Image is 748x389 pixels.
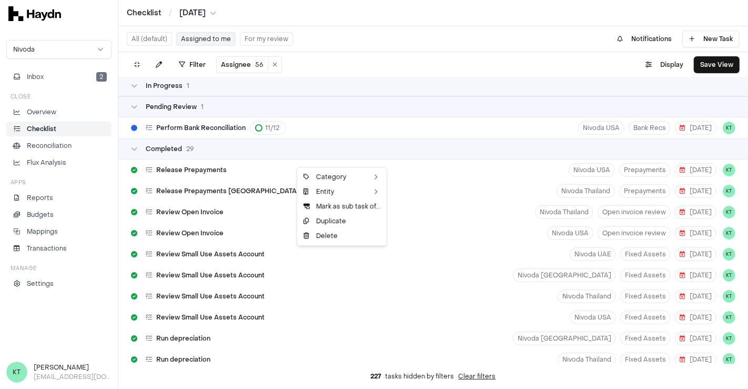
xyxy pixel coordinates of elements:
button: Nivoda Thailand [557,184,615,198]
span: [DATE] [680,292,712,301]
span: Review Small Use Assets Account [156,271,265,280]
button: Fixed Assets [620,290,671,303]
span: 1 [187,82,189,90]
h3: Apps [11,178,26,186]
button: New Task [682,31,740,47]
span: KT [723,164,735,176]
p: Transactions [27,244,67,253]
span: Release Prepayments [156,166,227,174]
span: Review Small Use Assets Account [156,313,265,322]
span: 29 [186,145,194,153]
button: Filter [173,56,212,73]
button: Bank Recs [629,121,671,135]
div: Delete [299,228,385,243]
span: Review Small Use Assets Account [156,292,265,301]
span: 2 [96,72,107,82]
span: KT [6,362,27,383]
span: KT [723,206,735,218]
p: Budgets [27,210,54,220]
button: Display [639,56,690,73]
span: 11 / 12 [265,124,279,132]
span: Run depreciation [156,334,210,343]
button: Nivoda Thailand [535,205,593,219]
button: Nivoda USA [547,226,593,240]
div: Category [299,169,385,184]
span: Assignee [221,61,251,69]
button: Nivoda USA [569,163,615,177]
button: Nivoda Thailand [558,353,616,366]
span: KT [723,353,735,366]
img: svg+xml,%3c [8,6,61,21]
div: Duplicate [299,214,385,228]
p: Overview [27,107,56,117]
button: All (default) [127,32,172,46]
span: Review Open Invoice [156,208,224,216]
button: Assigned to me [176,32,236,46]
span: [DATE] [680,355,712,364]
p: Mappings [27,227,58,236]
span: In Progress [146,82,183,90]
span: [DATE] [680,208,712,216]
button: 56 [217,58,268,71]
span: Perform Bank Reconciliation [156,124,246,132]
p: Flux Analysis [27,158,66,167]
h3: Close [11,93,31,101]
span: [DATE] [680,313,712,322]
span: [DATE] [680,250,712,258]
button: Fixed Assets [620,247,671,261]
button: Nivoda [GEOGRAPHIC_DATA] [513,268,616,282]
span: Run depreciation [156,355,210,364]
div: Mark as sub task of... [299,199,385,214]
span: Review Open Invoice [156,229,224,237]
button: Fixed Assets [620,268,671,282]
span: 1 [201,103,204,111]
p: Reconciliation [27,141,72,151]
span: KT [723,227,735,240]
button: Nivoda Thailand [558,290,616,303]
span: / [167,7,174,18]
button: Prepayments [619,163,671,177]
p: [EMAIL_ADDRESS][DOMAIN_NAME] [34,372,112,382]
button: Fixed Assets [620,332,671,345]
span: KT [723,185,735,197]
span: KT [723,290,735,303]
button: Save View [694,56,740,73]
button: For my review [240,32,293,46]
span: Pending Review [146,103,197,111]
span: [DATE] [680,229,712,237]
p: Checklist [27,124,56,134]
span: [DATE] [680,166,712,174]
span: Release Prepayments [GEOGRAPHIC_DATA] [156,187,299,195]
span: KT [723,269,735,282]
span: 227 [371,372,381,381]
div: tasks hidden by filters [118,364,748,389]
button: Open invoice review [598,226,671,240]
button: Open invoice review [598,205,671,219]
button: Fixed Assets [620,311,671,324]
nav: breadcrumb [127,8,216,18]
span: [DATE] [680,124,712,132]
button: Prepayments [619,184,671,198]
span: [DATE] [680,271,712,280]
p: Settings [27,279,54,288]
button: Nivoda UAE [570,247,616,261]
button: Fixed Assets [620,353,671,366]
span: [DATE] [680,187,712,195]
h3: [PERSON_NAME] [34,363,112,372]
a: Checklist [127,8,161,18]
span: KT [723,311,735,324]
div: Entity [299,184,385,199]
h3: Manage [11,264,37,272]
span: KT [723,332,735,345]
span: KT [723,122,735,134]
span: KT [723,248,735,261]
button: Nivoda USA [570,311,616,324]
span: Completed [146,145,182,153]
span: [DATE] [680,334,712,343]
button: Notifications [611,31,678,47]
p: Reports [27,193,53,203]
span: Review Small Use Assets Account [156,250,265,258]
button: Clear filters [459,372,496,381]
button: Nivoda USA [578,121,624,135]
span: [DATE] [179,8,206,18]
